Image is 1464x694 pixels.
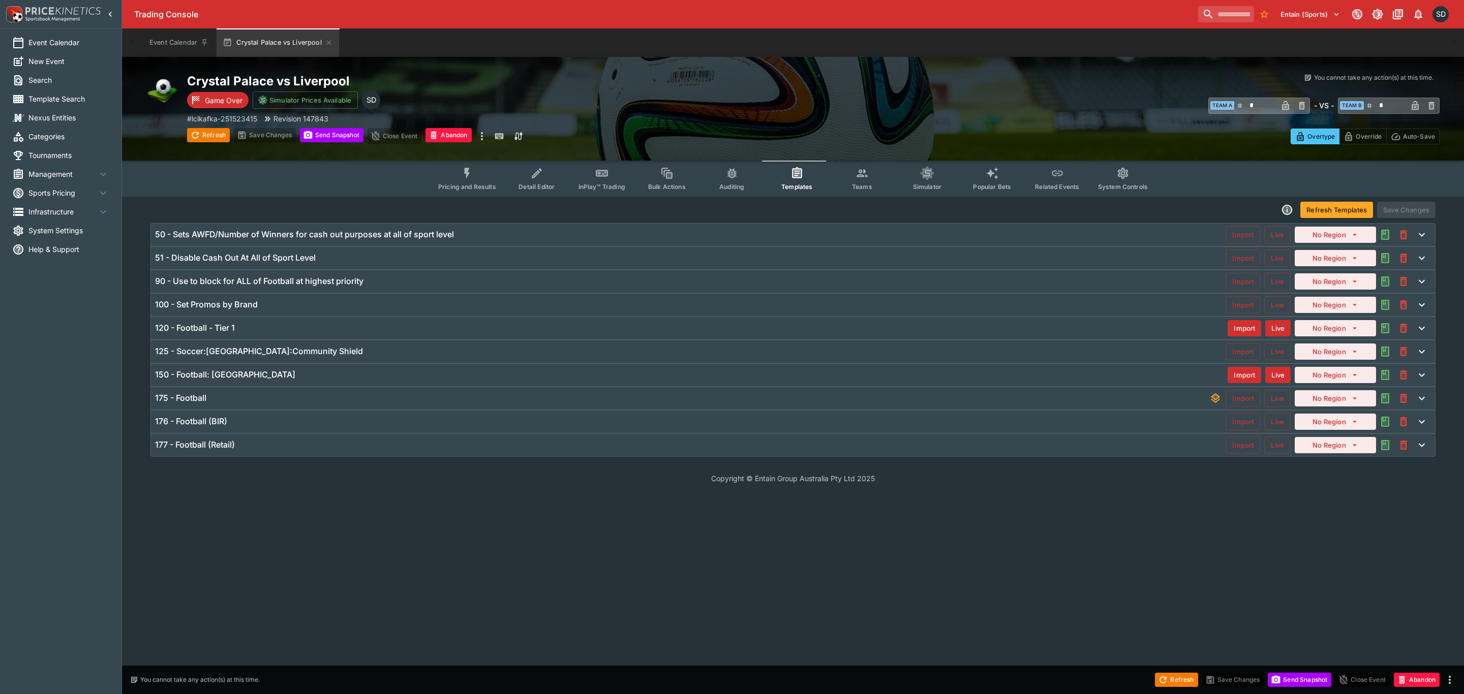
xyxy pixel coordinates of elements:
[1444,674,1456,686] button: more
[155,323,235,333] h6: 120 - Football - Tier 1
[781,183,812,191] span: Templates
[1295,320,1376,336] button: No Region
[1295,390,1376,406] button: No Region
[217,28,339,57] button: Crystal Palace vs Liverpool
[1295,437,1376,453] button: No Region
[155,229,454,240] h6: 50 - Sets AWFD/Number of Winners for cash out purposes at all of sport level
[1268,673,1331,687] button: Send Snapshot
[1376,249,1394,267] button: Audit the Template Change History
[1376,319,1394,337] button: Audit the Template Change History
[1295,367,1376,383] button: No Region
[1291,129,1440,144] div: Start From
[438,183,496,191] span: Pricing and Results
[28,75,109,85] span: Search
[1209,392,1222,404] svg: This template contains underlays - Event update times may be slower as a result.
[1376,436,1394,454] button: Audit the Template Change History
[1386,129,1440,144] button: Auto-Save
[1295,414,1376,430] button: No Region
[28,93,109,104] span: Template Search
[1394,296,1413,314] button: This will delete the selected template. You will still need to Save Template changes to commit th...
[187,128,230,142] button: Refresh
[1228,320,1261,336] button: Import
[155,369,295,380] h6: 150 - Football: [GEOGRAPHIC_DATA]
[1291,129,1339,144] button: Overtype
[1314,100,1334,111] h6: - VS -
[1339,129,1386,144] button: Override
[1376,389,1394,407] button: Audit the Template Change History
[1348,5,1366,23] button: Connected to PK
[1295,250,1376,266] button: No Region
[425,128,471,142] button: Abandon
[140,675,260,684] p: You cannot take any action(s) at this time.
[28,37,109,48] span: Event Calendar
[1264,273,1291,290] button: Live
[1394,342,1413,361] button: This will delete the selected template. You will still need to Save Template changes to commit th...
[1356,131,1382,142] p: Override
[28,150,109,161] span: Tournaments
[1376,366,1394,384] button: Audit the Template Change History
[1210,101,1234,110] span: Team A
[1264,390,1291,407] button: Live
[253,91,358,109] button: Simulator Prices Available
[134,9,1194,20] div: Trading Console
[1035,183,1079,191] span: Related Events
[28,206,97,217] span: Infrastructure
[648,183,686,191] span: Bulk Actions
[155,253,316,263] h6: 51 - Disable Cash Out At All of Sport Level
[1295,343,1376,360] button: No Region
[1307,131,1335,142] p: Overtype
[1264,296,1291,313] button: Live
[1300,202,1373,218] button: Refresh Templates
[852,183,872,191] span: Teams
[973,183,1011,191] span: Popular Bets
[1429,3,1452,25] button: Scott Dowdall
[155,299,258,310] h6: 100 - Set Promos by Brand
[362,91,380,109] div: Scott Dowdall
[28,56,109,67] span: New Event
[1376,296,1394,314] button: Audit the Template Change History
[1376,413,1394,431] button: Audit the Template Change History
[1226,296,1260,313] button: Import
[28,225,109,236] span: System Settings
[1265,320,1291,336] button: Live
[1256,6,1272,22] button: No Bookmarks
[3,4,23,24] img: PriceKinetics Logo
[578,183,625,191] span: InPlay™ Trading
[1394,272,1413,291] button: This will delete the selected template. You will still need to Save Template changes to commit th...
[1228,367,1261,383] button: Import
[28,131,109,142] span: Categories
[155,393,206,403] h6: 175 - Football
[1403,131,1435,142] p: Auto-Save
[518,183,555,191] span: Detail Editor
[1264,413,1291,430] button: Live
[187,113,257,124] p: Copy To Clipboard
[155,346,363,357] h6: 125 - Soccer:[GEOGRAPHIC_DATA]:Community Shield
[1368,5,1387,23] button: Toggle light/dark mode
[1264,249,1291,267] button: Live
[155,276,363,287] h6: 90 - Use to block for ALL of Football at highest priority
[1394,389,1413,407] button: This will delete the selected template. You will still need to Save Template changes to commit th...
[719,183,744,191] span: Auditing
[1394,226,1413,244] button: This will delete the selected template. You will still need to Save Template changes to commit th...
[1226,390,1260,407] button: Import
[1098,183,1148,191] span: System Controls
[1432,6,1449,22] div: Scott Dowdall
[1226,273,1260,290] button: Import
[273,113,328,124] p: Revision 147843
[1376,226,1394,244] button: Audit the Template Change History
[1295,297,1376,313] button: No Region
[28,187,97,198] span: Sports Pricing
[1295,273,1376,290] button: No Region
[143,28,215,57] button: Event Calendar
[28,244,109,255] span: Help & Support
[1264,436,1291,454] button: Live
[25,17,80,21] img: Sportsbook Management
[28,112,109,123] span: Nexus Entities
[1394,319,1413,337] button: This will delete the selected template. You will still need to Save Template changes to commit th...
[1389,5,1407,23] button: Documentation
[913,183,941,191] span: Simulator
[205,95,242,106] p: Game Over
[1274,6,1346,22] button: Select Tenant
[430,161,1156,197] div: Event type filters
[1314,73,1433,82] p: You cannot take any action(s) at this time.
